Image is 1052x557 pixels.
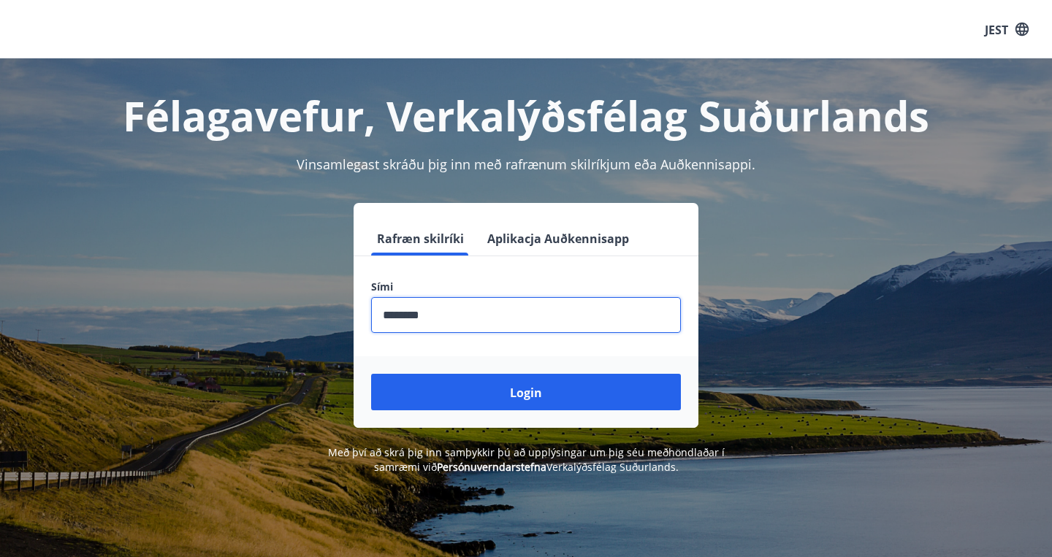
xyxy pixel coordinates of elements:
font: Sími [371,280,393,293]
font: JEST [985,21,1008,37]
button: Login [371,374,681,410]
font: Með því að skrá þig inn samþykkir þú að upplýsingar um þig séu meðhöndlaðar í samræmi við [328,445,725,474]
font: Rafræn skilríki [377,231,464,247]
font: Vinsamlegast skráðu þig inn með rafrænum skilríkjum eða Auðkennisappi. [297,155,755,173]
font: Aplikacja Auðkennisapp [487,231,629,247]
a: Persónuverndarstefna [437,460,546,474]
font: Login [510,385,542,401]
font: Verkalýðsfélag Suðurlands. [546,460,679,474]
button: JEST [979,15,1034,43]
font: Félagavefur, Verkalýðsfélag Suðurlands [123,88,929,143]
